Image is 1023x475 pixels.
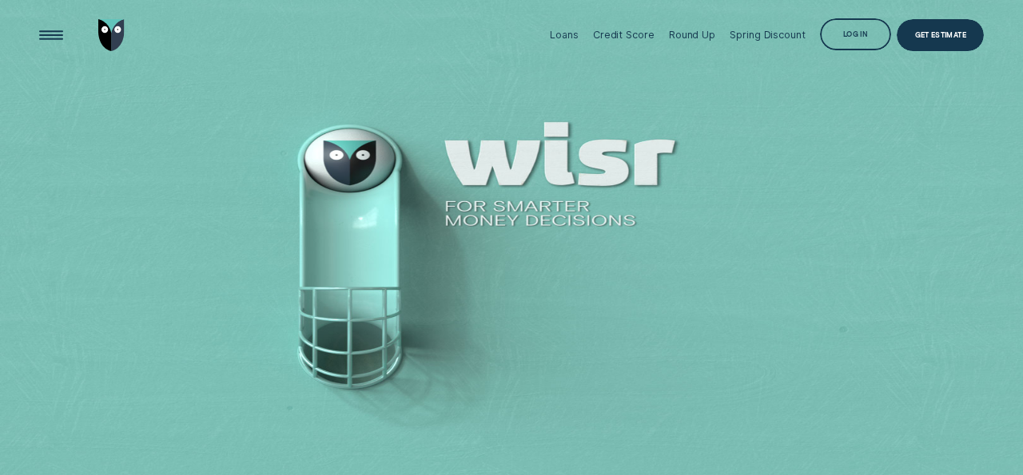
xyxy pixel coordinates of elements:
[550,29,578,41] div: Loans
[669,29,715,41] div: Round Up
[35,19,67,51] button: Open Menu
[98,19,125,51] img: Wisr
[897,19,984,51] a: Get Estimate
[730,29,805,41] div: Spring Discount
[820,18,891,50] button: Log in
[593,29,655,41] div: Credit Score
